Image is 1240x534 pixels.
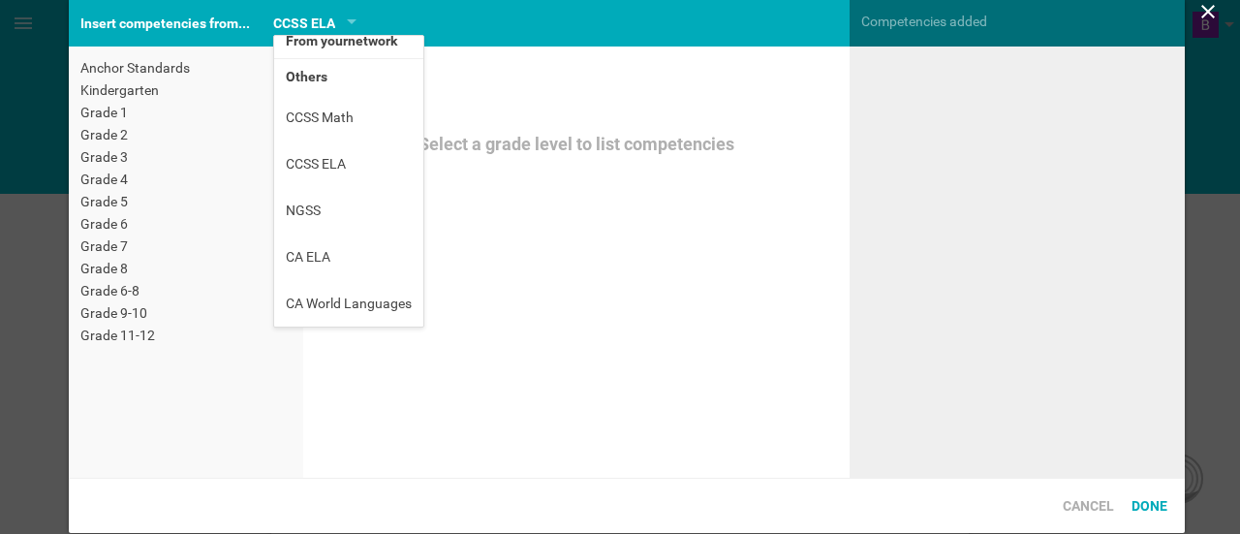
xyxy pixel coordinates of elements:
[80,236,292,256] div: Grade 7
[80,281,292,300] div: Grade 6-8
[371,134,781,155] div: Select a grade level to list competencies
[80,214,292,234] div: Grade 6
[273,12,335,35] div: CCSS ELA
[80,125,292,144] div: Grade 2
[80,170,292,189] div: Grade 4
[274,23,423,58] li: From your network
[1054,487,1123,524] div: Cancel
[80,326,292,345] div: Grade 11-12
[80,259,292,278] div: Grade 8
[1123,487,1176,524] div: Done
[80,192,292,211] div: Grade 5
[80,147,292,167] div: Grade 3
[80,58,292,78] div: Anchor Standards
[80,103,292,122] div: Grade 1
[80,80,292,100] div: Kindergarten
[80,303,292,323] div: Grade 9-10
